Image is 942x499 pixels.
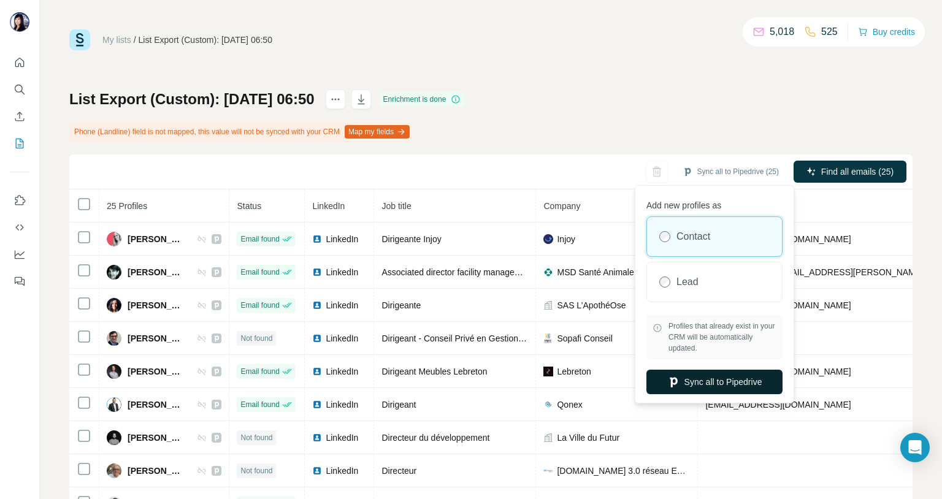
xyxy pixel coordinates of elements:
[858,23,915,40] button: Buy credits
[381,300,421,310] span: Dirigeante
[10,270,29,292] button: Feedback
[543,367,553,376] img: company-logo
[128,266,185,278] span: [PERSON_NAME]
[557,332,612,345] span: Sopafi Conseil
[646,194,783,211] p: Add new profiles as
[107,298,121,313] img: Avatar
[10,51,29,74] button: Quick start
[557,233,575,245] span: Injoy
[674,162,787,181] button: Sync all to Pipedrive (25)
[240,234,279,245] span: Email found
[107,265,121,280] img: Avatar
[543,466,553,476] img: company-logo
[240,333,272,344] span: Not found
[69,29,90,50] img: Surfe Logo
[10,105,29,128] button: Enrich CSV
[900,433,930,462] div: Open Intercom Messenger
[237,201,261,211] span: Status
[69,121,412,142] div: Phone (Landline) field is not mapped, this value will not be synced with your CRM
[381,433,489,443] span: Directeur du développement
[10,189,29,211] button: Use Surfe on LinkedIn
[381,201,411,211] span: Job title
[557,266,634,278] span: MSD Santé Animale
[326,432,358,444] span: LinkedIn
[240,399,279,410] span: Email found
[557,299,626,311] span: SAS L’ApothéOse
[10,12,29,32] img: Avatar
[240,267,279,278] span: Email found
[107,463,121,478] img: Avatar
[381,400,416,409] span: Dirigeant
[107,201,147,211] span: 25 Profiles
[240,366,279,377] span: Email found
[326,299,358,311] span: LinkedIn
[676,275,699,289] label: Lead
[326,90,345,109] button: actions
[557,365,591,378] span: Lebreton
[128,299,185,311] span: [PERSON_NAME]
[326,398,358,411] span: LinkedIn
[107,397,121,412] img: Avatar
[128,432,185,444] span: [PERSON_NAME]
[128,332,185,345] span: [PERSON_NAME]
[676,229,710,244] label: Contact
[128,365,185,378] span: [PERSON_NAME]
[557,465,690,477] span: [DOMAIN_NAME] 3.0 réseau Eurorepar
[312,267,322,277] img: LinkedIn logo
[543,333,553,343] img: company-logo
[543,400,553,409] img: company-logo
[312,201,345,211] span: LinkedIn
[10,243,29,265] button: Dashboard
[326,332,358,345] span: LinkedIn
[128,465,185,477] span: [PERSON_NAME]
[543,201,580,211] span: Company
[10,216,29,238] button: Use Surfe API
[10,78,29,101] button: Search
[821,166,894,178] span: Find all emails (25)
[312,466,322,476] img: LinkedIn logo
[345,125,410,139] button: Map my fields
[128,398,185,411] span: [PERSON_NAME]
[770,25,794,39] p: 5,018
[543,234,553,244] img: company-logo
[312,333,322,343] img: LinkedIn logo
[646,370,783,394] button: Sync all to Pipedrive
[705,400,851,409] span: [EMAIL_ADDRESS][DOMAIN_NAME]
[381,333,573,343] span: Dirigeant - Conseil Privé en Gestion de Patrimoine
[543,267,553,277] img: company-logo
[381,234,441,244] span: Dirigeante Injoy
[240,465,272,476] span: Not found
[381,367,487,376] span: Dirigeant Meubles Lebreton
[326,266,358,278] span: LinkedIn
[326,233,358,245] span: LinkedIn
[326,465,358,477] span: LinkedIn
[107,232,121,246] img: Avatar
[240,300,279,311] span: Email found
[107,430,121,445] img: Avatar
[312,300,322,310] img: LinkedIn logo
[381,466,416,476] span: Directeur
[240,432,272,443] span: Not found
[107,331,121,346] img: Avatar
[128,233,185,245] span: [PERSON_NAME]
[10,132,29,154] button: My lists
[139,34,272,46] div: List Export (Custom): [DATE] 06:50
[312,400,322,409] img: LinkedIn logo
[107,364,121,379] img: Avatar
[69,90,315,109] h1: List Export (Custom): [DATE] 06:50
[380,92,465,107] div: Enrichment is done
[821,25,838,39] p: 525
[557,398,582,411] span: Qonex
[312,433,322,443] img: LinkedIn logo
[312,367,322,376] img: LinkedIn logo
[102,35,131,45] a: My lists
[381,267,533,277] span: Associated director facility management
[557,432,619,444] span: La Ville du Futur
[794,161,906,183] button: Find all emails (25)
[668,321,776,354] span: Profiles that already exist in your CRM will be automatically updated.
[134,34,136,46] li: /
[312,234,322,244] img: LinkedIn logo
[326,365,358,378] span: LinkedIn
